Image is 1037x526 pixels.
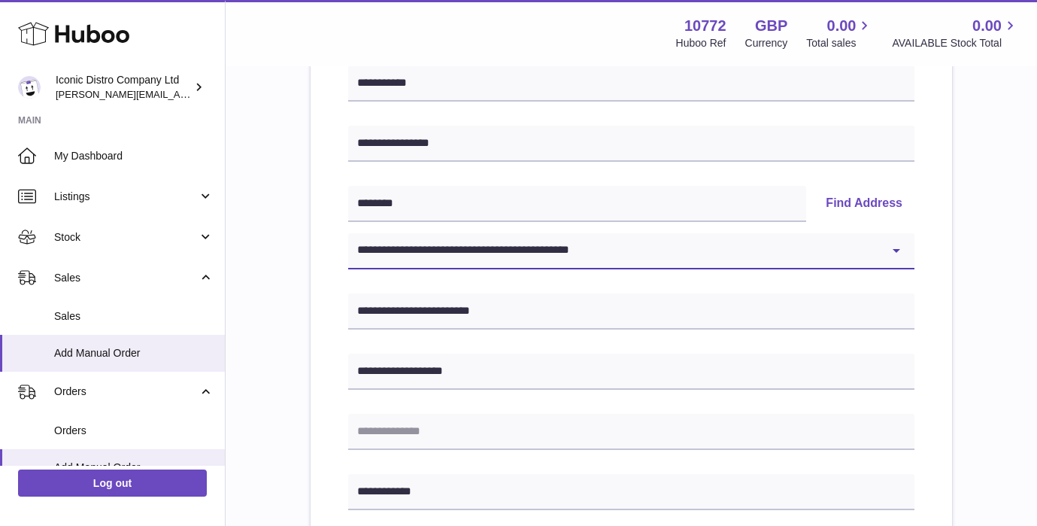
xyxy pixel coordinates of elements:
span: Orders [54,385,198,399]
a: 0.00 AVAILABLE Stock Total [892,16,1019,50]
span: Listings [54,190,198,204]
span: Stock [54,230,198,245]
div: Currency [745,36,788,50]
strong: GBP [755,16,787,36]
span: Sales [54,271,198,285]
span: Orders [54,424,214,438]
span: Add Manual Order [54,461,214,475]
span: 0.00 [827,16,857,36]
a: 0.00 Total sales [806,16,873,50]
span: [PERSON_NAME][EMAIL_ADDRESS][DOMAIN_NAME] [56,88,302,100]
span: Sales [54,309,214,324]
div: Iconic Distro Company Ltd [56,73,191,102]
span: 0.00 [972,16,1002,36]
span: Total sales [806,36,873,50]
a: Log out [18,470,207,497]
button: Find Address [814,186,914,222]
div: Huboo Ref [676,36,726,50]
span: AVAILABLE Stock Total [892,36,1019,50]
span: My Dashboard [54,149,214,163]
span: Add Manual Order [54,346,214,360]
strong: 10772 [684,16,726,36]
img: paul@iconicdistro.com [18,76,41,99]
